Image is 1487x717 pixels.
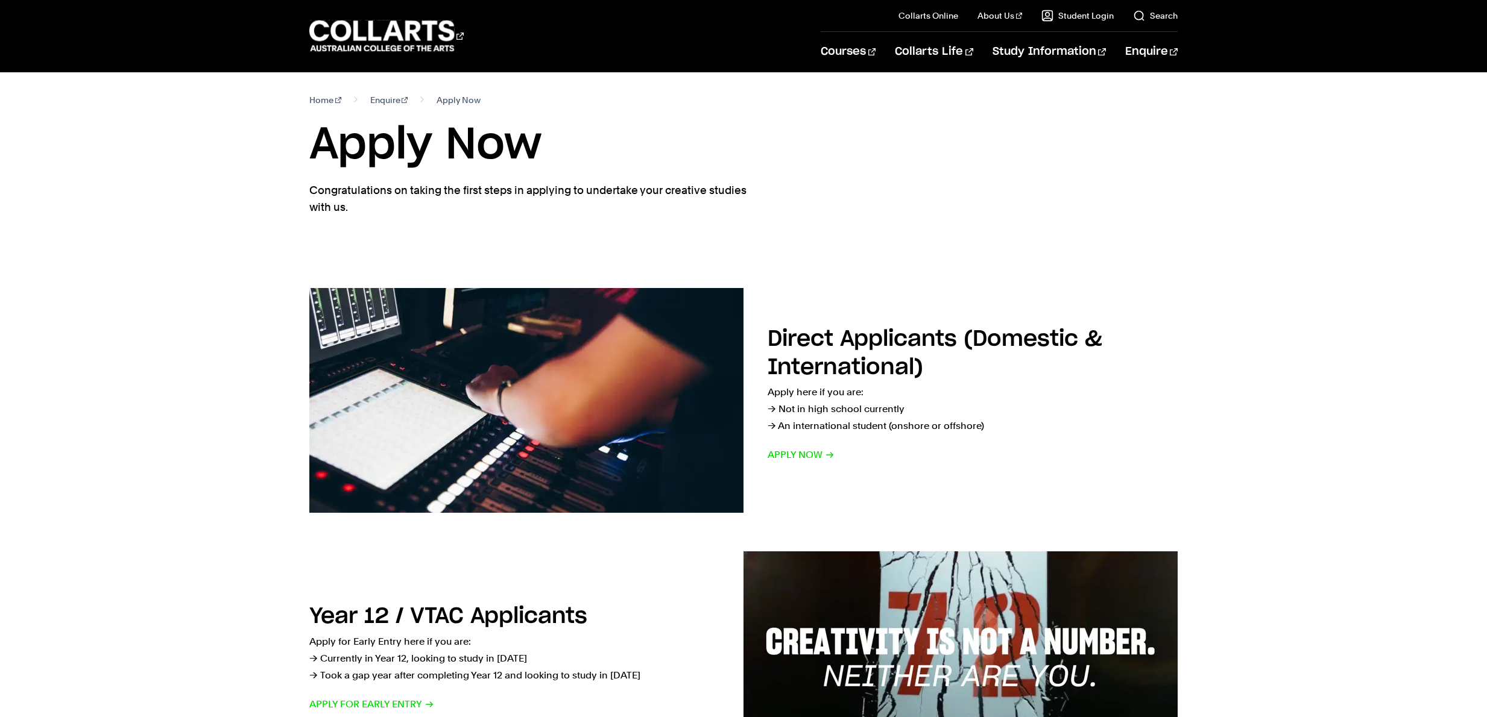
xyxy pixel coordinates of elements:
span: Apply Now [437,92,481,108]
a: Enquire [1125,32,1178,72]
a: Direct Applicants (Domestic & International) Apply here if you are:→ Not in high school currently... [309,288,1178,513]
p: Apply here if you are: → Not in high school currently → An international student (onshore or offs... [768,384,1178,434]
p: Congratulations on taking the first steps in applying to undertake your creative studies with us. [309,182,750,216]
a: Student Login [1041,10,1114,22]
div: Go to homepage [309,19,464,53]
a: Courses [821,32,876,72]
h2: Year 12 / VTAC Applicants [309,606,587,627]
a: Collarts Online [898,10,958,22]
h2: Direct Applicants (Domestic & International) [768,328,1102,378]
a: Enquire [370,92,408,108]
a: Search [1133,10,1178,22]
p: Apply for Early Entry here if you are: → Currently in Year 12, looking to study in [DATE] → Took ... [309,633,719,684]
a: Study Information [993,32,1106,72]
h1: Apply Now [309,118,1178,172]
span: Apply for Early Entry [309,696,434,713]
span: Apply now [768,446,835,463]
a: Collarts Life [895,32,973,72]
a: About Us [977,10,1022,22]
a: Home [309,92,341,108]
